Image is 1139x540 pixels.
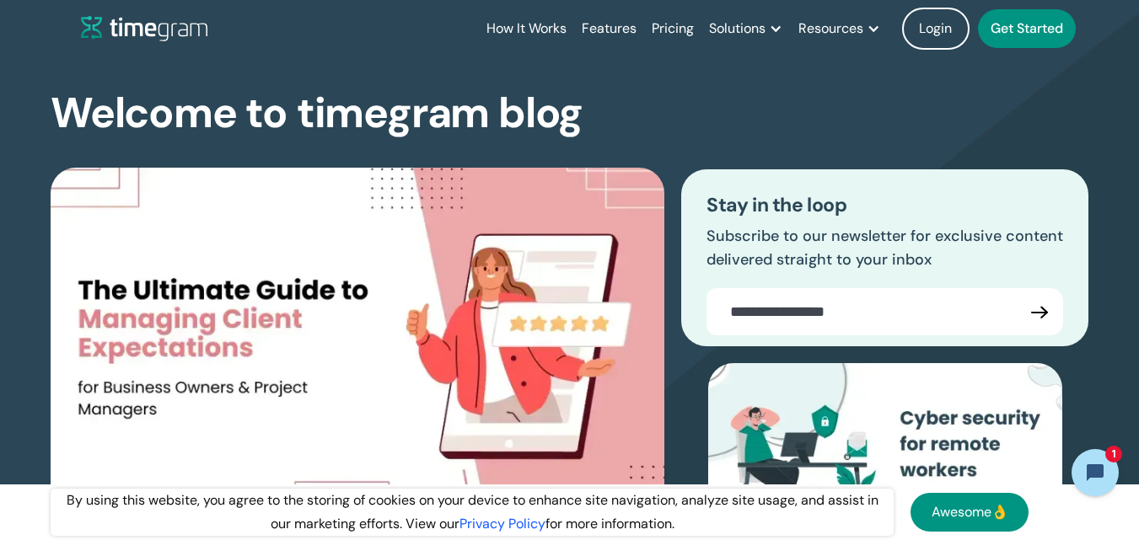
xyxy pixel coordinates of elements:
img: The Ultimate Guide to Managing Client Expectations for Business Owners & Project Managers [51,168,664,526]
p: Subscribe to our newsletter for exclusive content delivered straight to your inbox [707,225,1063,272]
div: Resources [798,17,863,40]
div: By using this website, you agree to the storing of cookies on your device to enhance site navigat... [51,489,894,536]
h1: Welcome to timegram blog [51,91,583,136]
div: Solutions [709,17,766,40]
input: Submit [1016,288,1063,335]
a: Awesome👌 [911,493,1029,532]
a: Login [902,8,970,50]
form: Blogs Email Form [707,288,1063,335]
h3: Stay in the loop [707,195,1063,217]
a: Privacy Policy [459,515,545,532]
a: Get Started [978,9,1076,48]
